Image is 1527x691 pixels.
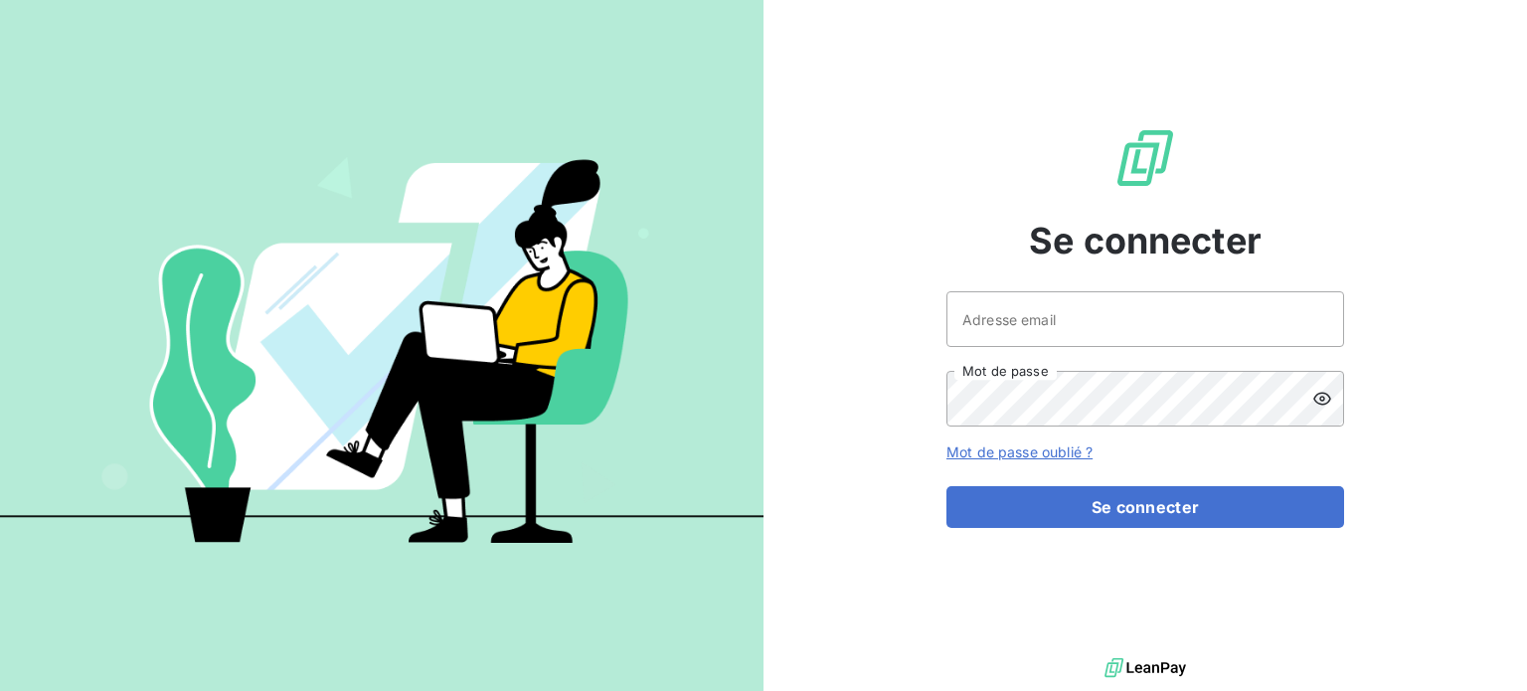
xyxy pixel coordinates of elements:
[1029,214,1262,267] span: Se connecter
[1113,126,1177,190] img: Logo LeanPay
[946,291,1344,347] input: placeholder
[1104,653,1186,683] img: logo
[946,443,1093,460] a: Mot de passe oublié ?
[946,486,1344,528] button: Se connecter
